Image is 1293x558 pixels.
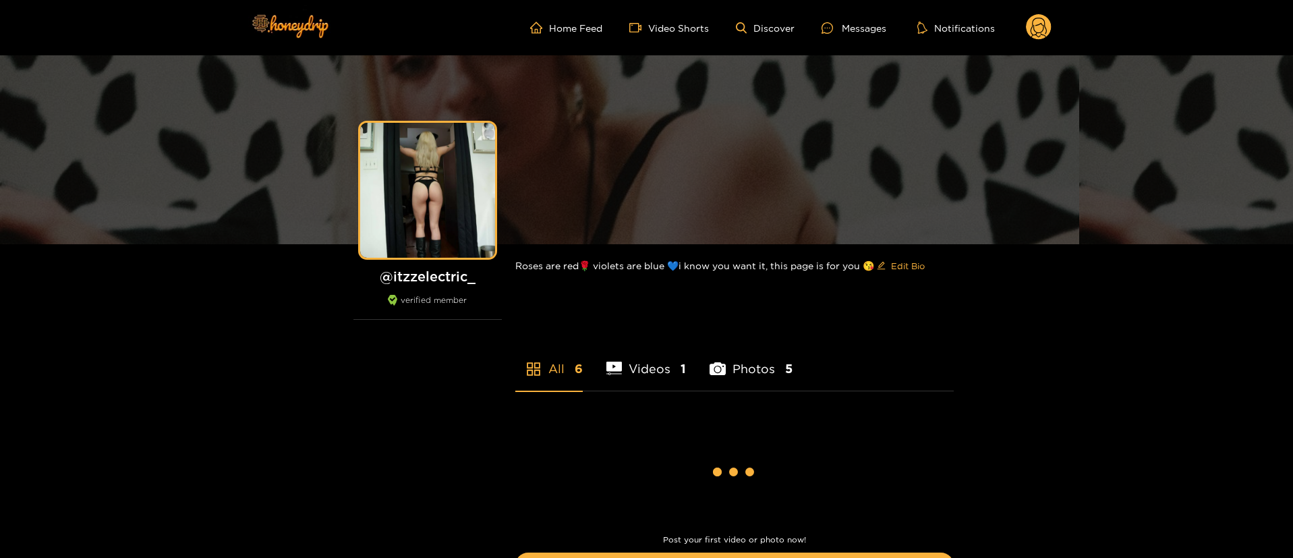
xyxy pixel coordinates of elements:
[681,360,686,377] span: 1
[913,21,999,34] button: Notifications
[515,330,583,391] li: All
[606,330,687,391] li: Videos
[710,330,793,391] li: Photos
[629,22,709,34] a: Video Shorts
[575,360,583,377] span: 6
[525,361,542,377] span: appstore
[515,535,954,545] p: Post your first video or photo now!
[530,22,602,34] a: Home Feed
[785,360,793,377] span: 5
[530,22,549,34] span: home
[736,22,795,34] a: Discover
[353,268,502,285] h1: @ itzzelectric_
[822,20,886,36] div: Messages
[874,255,927,277] button: editEdit Bio
[629,22,648,34] span: video-camera
[877,261,886,271] span: edit
[891,259,925,273] span: Edit Bio
[353,295,502,320] div: verified member
[515,244,954,287] div: Roses are red🌹 violets are blue 💙i know you want it, this page is for you 😘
